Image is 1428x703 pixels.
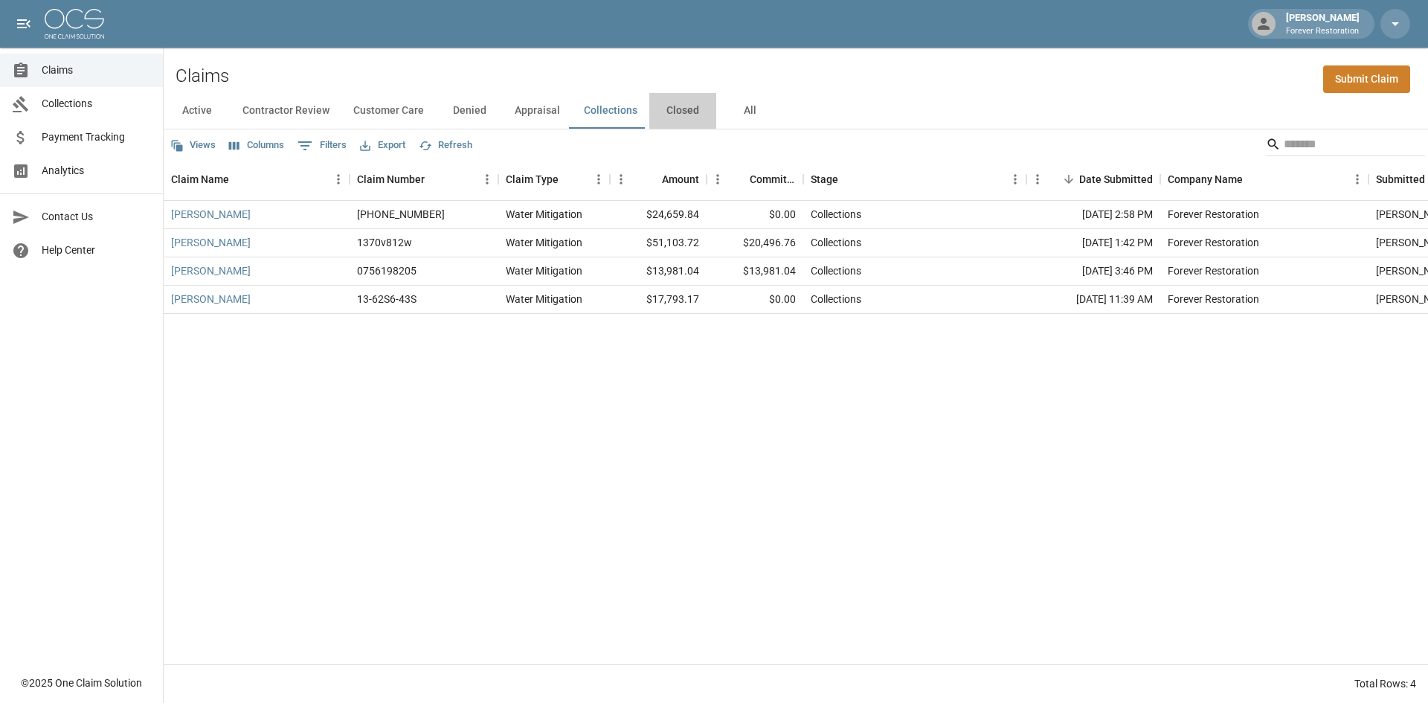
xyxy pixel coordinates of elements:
[229,169,250,190] button: Sort
[707,229,803,257] div: $20,496.76
[42,96,151,112] span: Collections
[171,263,251,278] a: [PERSON_NAME]
[811,235,861,250] div: Collections
[1026,229,1160,257] div: [DATE] 1:42 PM
[1079,158,1153,200] div: Date Submitted
[9,9,39,39] button: open drawer
[610,229,707,257] div: $51,103.72
[610,257,707,286] div: $13,981.04
[1160,158,1368,200] div: Company Name
[506,158,559,200] div: Claim Type
[21,675,142,690] div: © 2025 One Claim Solution
[588,168,610,190] button: Menu
[357,292,416,306] div: 13-62S6-43S
[45,9,104,39] img: ocs-logo-white-transparent.png
[176,65,229,87] h2: Claims
[811,292,861,306] div: Collections
[610,201,707,229] div: $24,659.84
[436,93,503,129] button: Denied
[42,129,151,145] span: Payment Tracking
[707,257,803,286] div: $13,981.04
[707,201,803,229] div: $0.00
[559,169,579,190] button: Sort
[294,134,350,158] button: Show filters
[357,158,425,200] div: Claim Number
[707,286,803,314] div: $0.00
[425,169,446,190] button: Sort
[506,263,582,278] div: Water Mitigation
[357,263,416,278] div: 0756198205
[171,158,229,200] div: Claim Name
[649,93,716,129] button: Closed
[1323,65,1410,93] a: Submit Claim
[341,93,436,129] button: Customer Care
[729,169,750,190] button: Sort
[610,168,632,190] button: Menu
[716,93,783,129] button: All
[1026,286,1160,314] div: [DATE] 11:39 AM
[164,158,350,200] div: Claim Name
[356,134,409,157] button: Export
[1280,10,1366,37] div: [PERSON_NAME]
[415,134,476,157] button: Refresh
[1004,168,1026,190] button: Menu
[1026,158,1160,200] div: Date Submitted
[167,134,219,157] button: Views
[707,168,729,190] button: Menu
[811,207,861,222] div: Collections
[803,158,1026,200] div: Stage
[572,93,649,129] button: Collections
[350,158,498,200] div: Claim Number
[1168,207,1259,222] div: Forever Restoration
[498,158,610,200] div: Claim Type
[506,207,582,222] div: Water Mitigation
[171,207,251,222] a: [PERSON_NAME]
[838,169,859,190] button: Sort
[164,93,1428,129] div: dynamic tabs
[1266,132,1425,159] div: Search
[610,158,707,200] div: Amount
[503,93,572,129] button: Appraisal
[171,292,251,306] a: [PERSON_NAME]
[1346,168,1368,190] button: Menu
[476,168,498,190] button: Menu
[1168,235,1259,250] div: Forever Restoration
[1168,263,1259,278] div: Forever Restoration
[1026,201,1160,229] div: [DATE] 2:58 PM
[225,134,288,157] button: Select columns
[1243,169,1264,190] button: Sort
[1026,257,1160,286] div: [DATE] 3:46 PM
[42,62,151,78] span: Claims
[42,209,151,225] span: Contact Us
[662,158,699,200] div: Amount
[164,93,231,129] button: Active
[707,158,803,200] div: Committed Amount
[327,168,350,190] button: Menu
[1168,158,1243,200] div: Company Name
[506,235,582,250] div: Water Mitigation
[357,235,412,250] div: 1370v812w
[42,163,151,179] span: Analytics
[231,93,341,129] button: Contractor Review
[1026,168,1049,190] button: Menu
[506,292,582,306] div: Water Mitigation
[610,286,707,314] div: $17,793.17
[171,235,251,250] a: [PERSON_NAME]
[1058,169,1079,190] button: Sort
[1168,292,1259,306] div: Forever Restoration
[1354,676,1416,691] div: Total Rows: 4
[357,207,445,222] div: 01-007-896508
[811,158,838,200] div: Stage
[1286,25,1360,38] p: Forever Restoration
[42,243,151,258] span: Help Center
[641,169,662,190] button: Sort
[811,263,861,278] div: Collections
[750,158,796,200] div: Committed Amount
